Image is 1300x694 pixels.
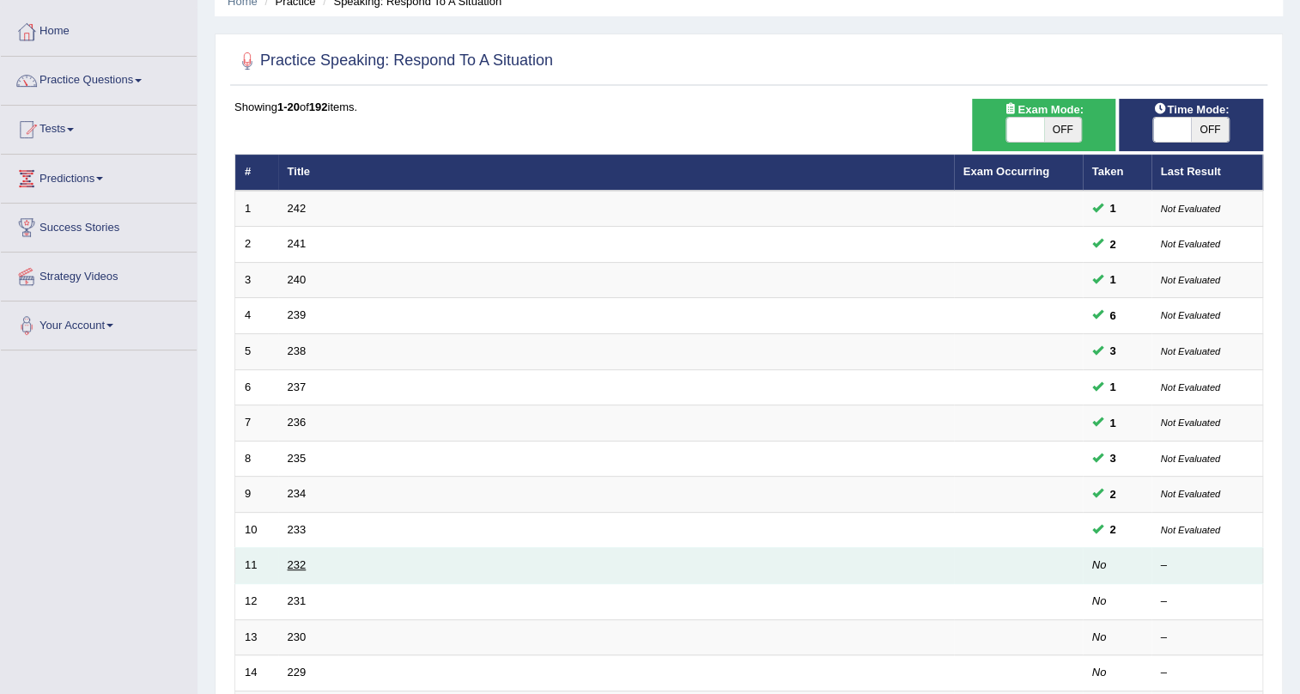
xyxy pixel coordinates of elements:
[235,583,278,619] td: 12
[288,487,307,500] a: 234
[1161,346,1220,356] small: Not Evaluated
[235,155,278,191] th: #
[1,57,197,100] a: Practice Questions
[235,334,278,370] td: 5
[1161,630,1254,646] div: –
[278,155,954,191] th: Title
[288,344,307,357] a: 238
[997,100,1090,119] span: Exam Mode:
[1161,557,1254,574] div: –
[277,100,300,113] b: 1-20
[235,548,278,584] td: 11
[235,477,278,513] td: 9
[1161,489,1220,499] small: Not Evaluated
[1,155,197,198] a: Predictions
[1161,204,1220,214] small: Not Evaluated
[1146,100,1236,119] span: Time Mode:
[288,237,307,250] a: 241
[1103,449,1123,467] span: You can still take this question
[234,48,553,74] h2: Practice Speaking: Respond To A Situation
[1103,378,1123,396] span: You can still take this question
[235,191,278,227] td: 1
[234,99,1263,115] div: Showing of items.
[235,619,278,655] td: 13
[1191,118,1229,142] span: OFF
[1161,417,1220,428] small: Not Evaluated
[1161,525,1220,535] small: Not Evaluated
[1161,594,1254,610] div: –
[288,594,307,607] a: 231
[1103,414,1123,432] span: You can still take this question
[1092,594,1107,607] em: No
[288,630,307,643] a: 230
[288,308,307,321] a: 239
[1044,118,1082,142] span: OFF
[1,301,197,344] a: Your Account
[1103,520,1123,539] span: You can still take this question
[1103,235,1123,253] span: You can still take this question
[1161,454,1220,464] small: Not Evaluated
[963,165,1049,178] a: Exam Occurring
[1103,342,1123,360] span: You can still take this question
[288,523,307,536] a: 233
[235,227,278,263] td: 2
[1,8,197,51] a: Home
[235,512,278,548] td: 10
[1,253,197,295] a: Strategy Videos
[235,298,278,334] td: 4
[235,655,278,691] td: 14
[1161,665,1254,681] div: –
[235,369,278,405] td: 6
[1161,382,1220,393] small: Not Evaluated
[235,441,278,477] td: 8
[1161,310,1220,320] small: Not Evaluated
[1083,155,1151,191] th: Taken
[288,666,307,679] a: 229
[1092,630,1107,643] em: No
[1092,558,1107,571] em: No
[1092,666,1107,679] em: No
[972,99,1116,151] div: Show exams occurring in exams
[288,558,307,571] a: 232
[1103,307,1123,325] span: You can still take this question
[288,452,307,465] a: 235
[1103,199,1123,217] span: You can still take this question
[288,380,307,393] a: 237
[309,100,328,113] b: 192
[1,106,197,149] a: Tests
[1103,271,1123,289] span: You can still take this question
[1,204,197,247] a: Success Stories
[1103,485,1123,503] span: You can still take this question
[1151,155,1263,191] th: Last Result
[288,273,307,286] a: 240
[288,416,307,429] a: 236
[1161,239,1220,249] small: Not Evaluated
[1161,275,1220,285] small: Not Evaluated
[288,202,307,215] a: 242
[235,405,278,441] td: 7
[235,262,278,298] td: 3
